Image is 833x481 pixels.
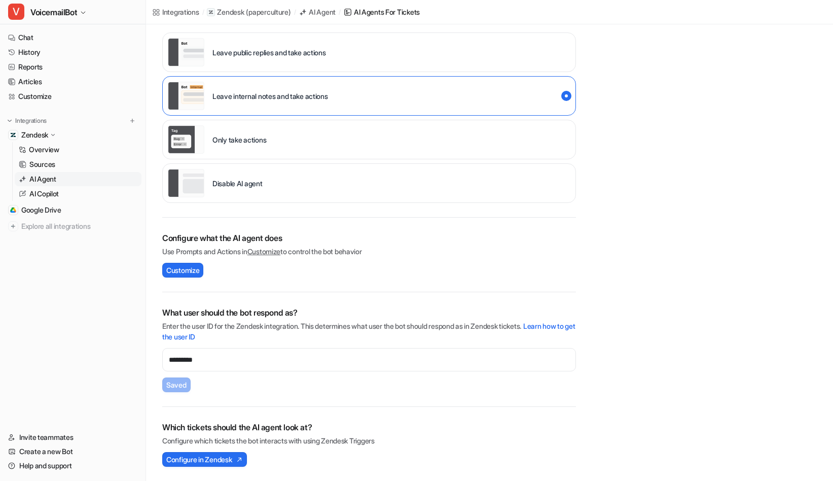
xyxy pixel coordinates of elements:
[162,232,576,244] h2: Configure what the AI agent does
[29,159,55,169] p: Sources
[8,258,195,422] div: eesel says…
[49,13,94,23] p: Active 9h ago
[162,321,576,342] p: Enter the user ID for the Zendesk integration. This determines what user the bot should respond a...
[168,169,204,197] img: Disable AI agent
[32,332,40,340] button: Gif picker
[29,145,59,155] p: Overview
[21,205,61,215] span: Google Drive
[4,45,141,59] a: History
[4,30,141,45] a: Chat
[162,435,576,446] p: Configure which tickets the bot interacts with using Zendesk Triggers
[166,454,232,465] span: Configure in Zendesk
[299,7,336,17] a: AI Agent
[8,221,18,231] img: explore all integrations
[8,245,195,258] div: [DATE]
[16,284,158,344] div: We’ve documented the robust prompt setup to make the read context work smoothly. You can follow t...
[4,444,141,459] a: Create a new Bot
[15,187,141,201] a: AI Copilot
[159,4,178,23] button: Home
[168,125,204,154] img: Only take actions
[162,263,203,278] button: Customize
[16,211,158,230] div: Thanks, Kyva
[162,76,576,116] div: live::internal_reply
[4,430,141,444] a: Invite teammates
[48,332,56,340] button: Upload attachment
[29,6,45,22] img: Profile image for eesel
[4,60,141,74] a: Reports
[16,101,158,121] div: Hi [PERSON_NAME], ​
[207,7,291,17] a: Zendesk(paperculture)
[15,157,141,171] a: Sources
[10,207,16,213] img: Google Drive
[8,4,24,20] span: V
[344,7,420,17] a: AI Agents for tickets
[162,246,576,257] p: Use Prompts and Actions in to control the bot behavior
[174,328,190,345] button: Send a message…
[294,8,296,17] span: /
[162,163,576,203] div: paused::disabled
[16,121,158,210] div: I’ll check in with the team to get a solid prompt to kick this off. In the meantime, could you sh...
[168,38,204,66] img: Leave public replies and take actions
[162,306,576,319] h2: What user should the bot respond as?
[29,189,59,199] p: AI Copilot
[212,91,328,101] p: Leave internal notes and take actions
[162,377,191,392] button: Saved
[162,421,576,433] h2: Which tickets should the AI agent look at?
[6,117,13,124] img: expand menu
[29,174,56,184] p: AI Agent
[4,219,141,233] a: Explore all integrations
[217,7,244,17] p: Zendesk
[4,203,141,217] a: Google DriveGoogle Drive
[166,265,199,276] span: Customize
[64,332,73,340] button: Start recording
[162,7,199,17] div: Integrations
[162,322,575,341] a: Learn how to get the user ID
[15,117,47,125] p: Integrations
[15,172,141,186] a: AI Agent
[309,7,336,17] div: AI Agent
[4,89,141,104] a: Customize
[8,95,195,245] div: eesel says…
[162,32,576,72] div: live::external_reply
[202,8,204,17] span: /
[21,218,137,234] span: Explore all integrations
[354,7,420,17] div: AI Agents for tickets
[30,5,77,19] span: VoicemailBot
[247,247,280,256] a: Customize
[16,264,158,284] div: Hi [PERSON_NAME], ​
[7,4,26,23] button: go back
[10,132,16,138] img: Zendesk
[21,130,48,140] p: Zendesk
[212,47,326,58] p: Leave public replies and take actions
[8,45,195,95] div: Maria says…
[168,82,204,110] img: Leave internal notes and take actions
[8,258,166,400] div: Hi [PERSON_NAME],​We’ve documented the robust prompt setup to make the read context work smoothly...
[152,7,199,17] a: Integrations
[246,7,291,17] p: ( paperculture )
[8,95,166,236] div: Hi [PERSON_NAME],​I’ll check in with the team to get a solid prompt to kick this off.In the meant...
[16,332,24,340] button: Emoji picker
[49,5,70,13] h1: eesel
[4,116,50,126] button: Integrations
[162,120,576,159] div: live::disabled
[166,380,187,390] span: Saved
[212,178,263,189] p: Disable AI agent
[162,452,247,467] button: Configure in Zendesk
[4,459,141,473] a: Help and support
[9,311,194,328] textarea: Message…
[4,75,141,89] a: Articles
[15,143,141,157] a: Overview
[178,4,196,22] div: Close
[45,51,187,81] div: I did that first and it didn’t work so I, on a whim, tried again without the action just to see.
[37,45,195,87] div: I did that first and it didn’t work so I, on a whim, tried again without the action just to see.
[129,117,136,124] img: menu_add.svg
[339,8,341,17] span: /
[212,134,266,145] p: Only take actions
